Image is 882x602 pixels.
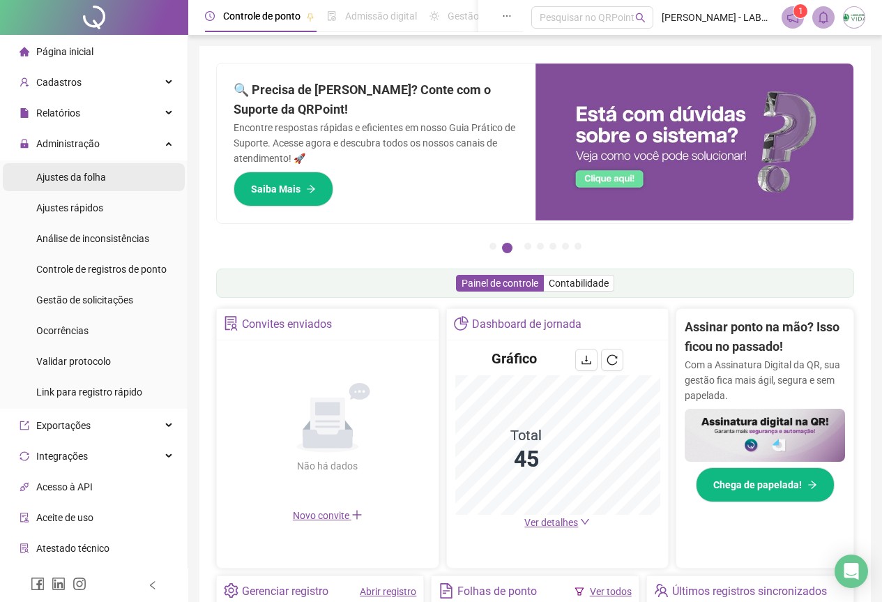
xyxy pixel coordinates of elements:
span: Contabilidade [549,278,609,289]
button: 7 [575,243,581,250]
span: Administração [36,138,100,149]
span: plus [351,509,363,520]
span: Aceite de uso [36,512,93,523]
span: Chega de papelada! [713,477,802,492]
span: linkedin [52,577,66,591]
a: Ver detalhes down [524,517,590,528]
span: solution [20,543,29,553]
span: lock [20,139,29,149]
img: banner%2F02c71560-61a6-44d4-94b9-c8ab97240462.png [685,409,845,462]
span: Painel de controle [462,278,538,289]
span: left [148,580,158,590]
span: Integrações [36,451,88,462]
span: Link para registro rápido [36,386,142,398]
span: arrow-right [807,480,817,490]
button: 4 [537,243,544,250]
button: 6 [562,243,569,250]
span: sync [20,451,29,461]
span: 1 [798,6,803,16]
span: down [580,517,590,527]
span: bell [817,11,830,24]
span: Novo convite [293,510,363,521]
p: Com a Assinatura Digital da QR, sua gestão fica mais ágil, segura e sem papelada. [685,357,845,403]
span: Cadastros [36,77,82,88]
span: ellipsis [502,11,512,21]
span: Ver detalhes [524,517,578,528]
span: team [654,583,669,598]
span: reload [607,354,618,366]
span: facebook [31,577,45,591]
span: Relatórios [36,107,80,119]
span: Validar protocolo [36,356,111,367]
span: pie-chart [454,316,469,331]
div: Dashboard de jornada [472,313,581,336]
span: api [20,482,29,492]
sup: 1 [793,4,807,18]
span: file [20,108,29,118]
span: file-text [439,583,453,598]
span: solution [224,316,238,331]
span: Ajustes da folha [36,172,106,183]
button: 3 [524,243,531,250]
h2: Assinar ponto na mão? Isso ficou no passado! [685,317,845,357]
h4: Gráfico [492,349,537,368]
span: export [20,421,29,430]
span: Ocorrências [36,325,89,336]
span: filter [575,587,584,596]
span: Exportações [36,420,91,431]
span: Atestado técnico [36,543,109,554]
span: instagram [73,577,86,591]
span: user-add [20,77,29,87]
span: Saiba Mais [251,181,301,197]
span: download [581,354,592,366]
button: 1 [489,243,496,250]
div: Open Intercom Messenger [835,555,868,588]
span: Acesso à API [36,481,93,492]
span: Página inicial [36,46,93,57]
button: Saiba Mais [234,172,333,206]
div: Convites enviados [242,313,332,336]
span: Ajustes rápidos [36,202,103,213]
img: 3633 [844,7,865,28]
span: Análise de inconsistências [36,233,149,244]
div: Não há dados [264,458,392,474]
h2: 🔍 Precisa de [PERSON_NAME]? Conte com o Suporte da QRPoint! [234,80,519,120]
img: banner%2F0cf4e1f0-cb71-40ef-aa93-44bd3d4ee559.png [535,63,854,220]
span: audit [20,513,29,522]
span: sun [429,11,439,21]
span: Controle de registros de ponto [36,264,167,275]
span: clock-circle [205,11,215,21]
a: Ver todos [590,586,632,597]
button: Chega de papelada! [696,467,835,502]
span: home [20,47,29,57]
span: Gestão de férias [448,10,518,22]
a: Abrir registro [360,586,416,597]
span: search [635,13,646,23]
span: file-done [327,11,337,21]
button: 2 [502,243,512,253]
button: 5 [549,243,556,250]
span: [PERSON_NAME] - LABORATORIO POLICLÍNICA VIDA [662,10,773,25]
span: Gestão de solicitações [36,294,133,306]
span: Admissão digital [345,10,417,22]
p: Encontre respostas rápidas e eficientes em nosso Guia Prático de Suporte. Acesse agora e descubra... [234,120,519,166]
span: setting [224,583,238,598]
span: pushpin [306,13,314,21]
span: Controle de ponto [223,10,301,22]
span: arrow-right [306,184,316,194]
span: notification [786,11,799,24]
